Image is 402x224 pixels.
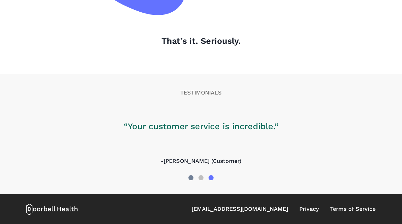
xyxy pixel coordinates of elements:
[124,120,279,133] p: “Your customer service is incredible.“
[330,205,376,213] a: Terms of Service
[299,205,319,213] a: Privacy
[26,89,375,97] p: TESTIMONIALS
[124,157,279,165] p: -[PERSON_NAME] (Customer)
[26,35,375,47] p: That’s it. Seriously.
[192,205,288,213] a: [EMAIL_ADDRESS][DOMAIN_NAME]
